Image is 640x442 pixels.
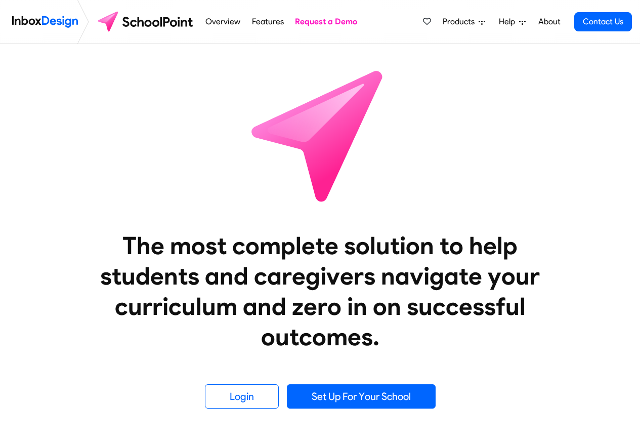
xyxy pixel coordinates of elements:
[203,12,243,32] a: Overview
[439,12,489,32] a: Products
[495,12,530,32] a: Help
[287,384,436,409] a: Set Up For Your School
[292,12,360,32] a: Request a Demo
[574,12,632,31] a: Contact Us
[229,44,411,226] img: icon_schoolpoint.svg
[80,230,561,352] heading: The most complete solution to help students and caregivers navigate your curriculum and zero in o...
[499,16,519,28] span: Help
[93,10,200,34] img: schoolpoint logo
[205,384,279,409] a: Login
[443,16,479,28] span: Products
[535,12,563,32] a: About
[249,12,286,32] a: Features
